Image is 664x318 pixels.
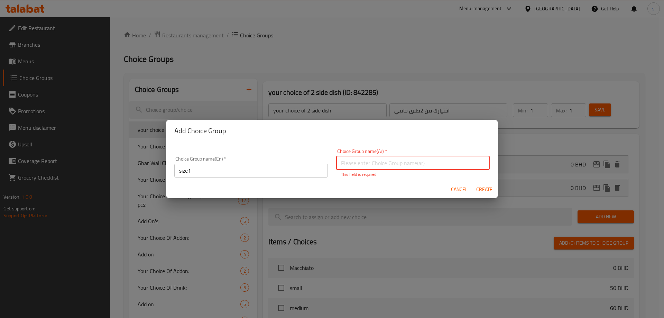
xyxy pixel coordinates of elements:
button: Cancel [448,183,470,196]
h2: Add Choice Group [174,125,490,136]
input: Please enter Choice Group name(en) [174,164,328,178]
p: This field is required [341,171,485,178]
input: Please enter Choice Group name(ar) [336,156,490,170]
span: Create [476,185,492,194]
span: Cancel [451,185,468,194]
button: Create [473,183,495,196]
